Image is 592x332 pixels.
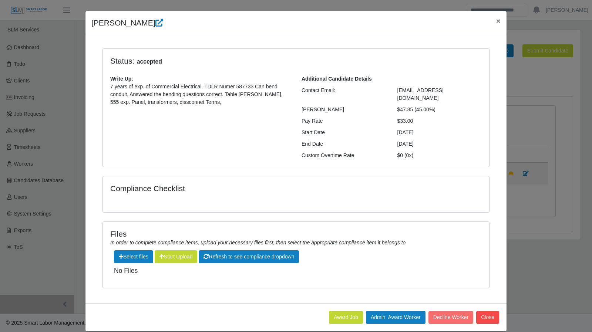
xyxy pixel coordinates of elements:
[199,250,299,263] button: Refresh to see compliance dropdown
[296,152,392,159] div: Custom Overtime Rate
[110,240,406,245] i: In order to complete compliance items, upload your necessary files first, then select the appropr...
[91,17,163,29] h4: [PERSON_NAME]
[392,106,488,114] div: $47.85 (45.00%)
[397,87,444,101] span: [EMAIL_ADDRESS][DOMAIN_NAME]
[114,267,478,275] h5: No Files
[114,250,153,263] span: Select files
[397,141,414,147] span: [DATE]
[134,57,164,66] span: accepted
[329,311,363,324] button: Award Job
[110,56,386,66] h4: Status:
[397,152,414,158] span: $0 (0x)
[296,106,392,114] div: [PERSON_NAME]
[490,11,507,31] button: Close
[296,129,392,136] div: Start Date
[155,250,198,263] button: Start Upload
[392,117,488,125] div: $33.00
[296,87,392,102] div: Contact Email:
[496,17,501,25] span: ×
[110,184,354,193] h4: Compliance Checklist
[366,311,425,324] button: Admin: Award Worker
[110,76,133,82] b: Write Up:
[296,140,392,148] div: End Date
[428,311,473,324] button: Decline Worker
[110,83,290,106] p: 7 years of exp. of Commercial Electrical. TDLR Numer 587733 Can bend conduit, Answered the bendin...
[110,229,482,238] h4: Files
[392,129,488,136] div: [DATE]
[302,76,372,82] b: Additional Candidate Details
[296,117,392,125] div: Pay Rate
[476,311,499,324] button: Close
